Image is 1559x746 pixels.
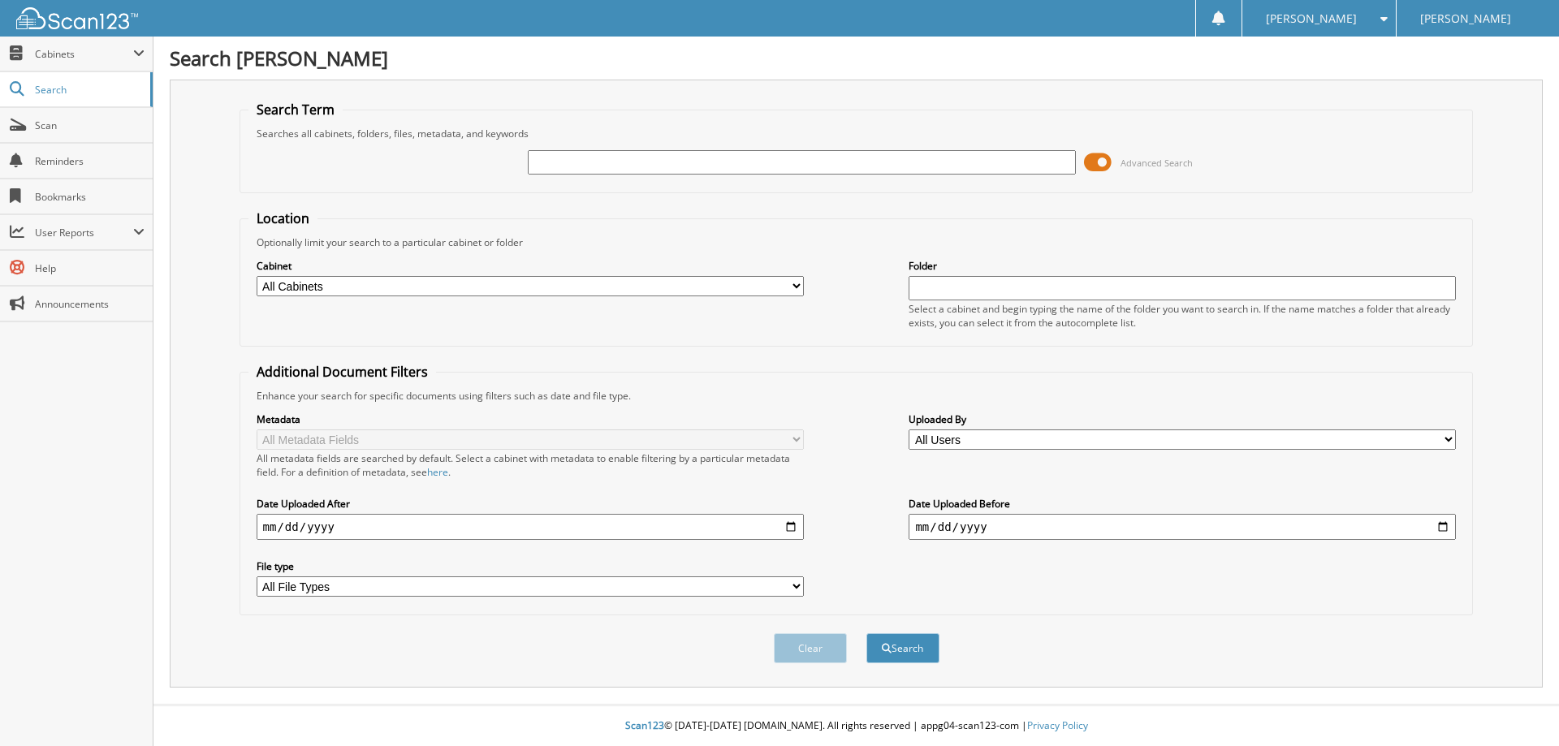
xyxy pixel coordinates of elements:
input: end [909,514,1456,540]
span: Help [35,261,145,275]
div: Enhance your search for specific documents using filters such as date and file type. [248,389,1465,403]
label: Cabinet [257,259,804,273]
span: [PERSON_NAME] [1266,14,1357,24]
legend: Search Term [248,101,343,119]
legend: Additional Document Filters [248,363,436,381]
button: Clear [774,633,847,663]
span: Bookmarks [35,190,145,204]
label: File type [257,559,804,573]
legend: Location [248,209,317,227]
span: [PERSON_NAME] [1420,14,1511,24]
img: scan123-logo-white.svg [16,7,138,29]
span: Announcements [35,297,145,311]
span: Scan [35,119,145,132]
label: Metadata [257,412,804,426]
span: User Reports [35,226,133,239]
div: Select a cabinet and begin typing the name of the folder you want to search in. If the name match... [909,302,1456,330]
span: Search [35,83,142,97]
label: Uploaded By [909,412,1456,426]
span: Cabinets [35,47,133,61]
button: Search [866,633,939,663]
div: Searches all cabinets, folders, files, metadata, and keywords [248,127,1465,140]
div: © [DATE]-[DATE] [DOMAIN_NAME]. All rights reserved | appg04-scan123-com | [153,706,1559,746]
label: Date Uploaded Before [909,497,1456,511]
h1: Search [PERSON_NAME] [170,45,1543,71]
a: here [427,465,448,479]
span: Scan123 [625,718,664,732]
a: Privacy Policy [1027,718,1088,732]
label: Folder [909,259,1456,273]
input: start [257,514,804,540]
div: Optionally limit your search to a particular cabinet or folder [248,235,1465,249]
label: Date Uploaded After [257,497,804,511]
div: All metadata fields are searched by default. Select a cabinet with metadata to enable filtering b... [257,451,804,479]
span: Advanced Search [1121,157,1193,169]
span: Reminders [35,154,145,168]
